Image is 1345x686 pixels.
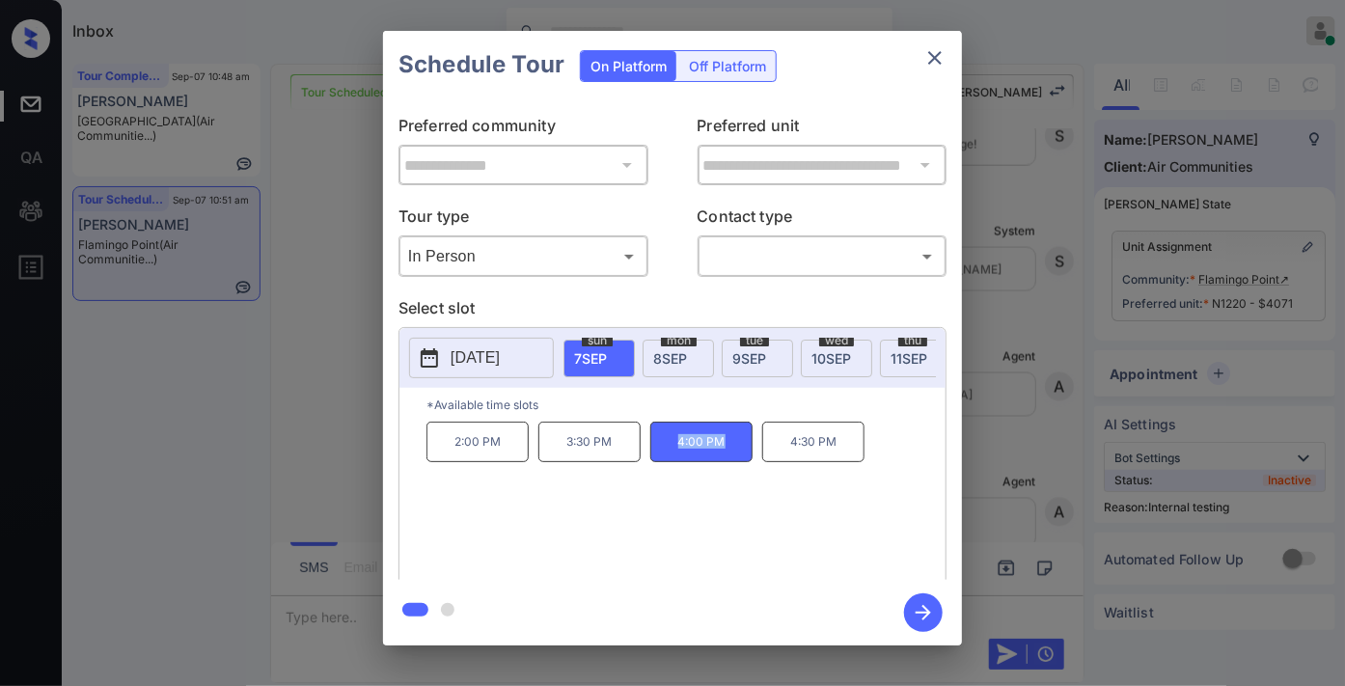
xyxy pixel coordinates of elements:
p: Preferred unit [698,114,947,145]
div: date-select [563,340,635,377]
p: *Available time slots [426,388,946,422]
span: wed [819,335,854,346]
p: 2:00 PM [426,422,529,462]
span: 9 SEP [732,350,766,367]
div: In Person [403,240,644,272]
button: [DATE] [409,338,554,378]
button: btn-next [892,588,954,638]
div: On Platform [581,51,676,81]
div: date-select [722,340,793,377]
span: 7 SEP [574,350,607,367]
button: close [916,39,954,77]
span: tue [740,335,769,346]
div: date-select [880,340,951,377]
p: Preferred community [398,114,648,145]
p: Select slot [398,296,947,327]
h2: Schedule Tour [383,31,580,98]
p: Contact type [698,205,947,235]
div: Off Platform [679,51,776,81]
div: date-select [801,340,872,377]
span: sun [582,335,613,346]
p: [DATE] [451,346,500,370]
span: 11 SEP [891,350,927,367]
span: mon [661,335,697,346]
span: thu [898,335,927,346]
span: 8 SEP [653,350,687,367]
p: 3:30 PM [538,422,641,462]
p: 4:30 PM [762,422,865,462]
div: date-select [643,340,714,377]
span: 10 SEP [811,350,851,367]
p: 4:00 PM [650,422,753,462]
p: Tour type [398,205,648,235]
